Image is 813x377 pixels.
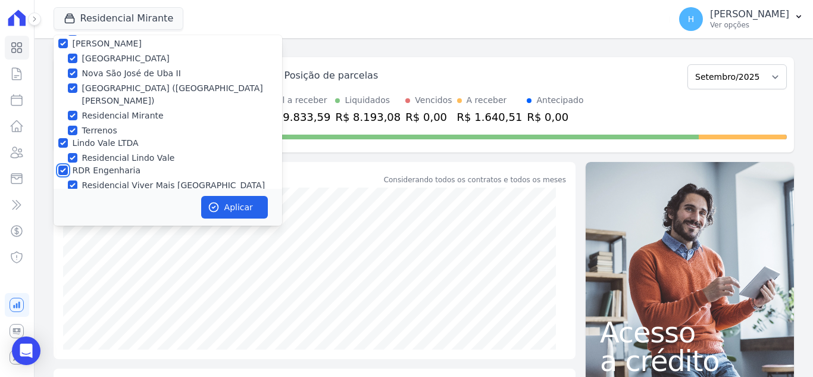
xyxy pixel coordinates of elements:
[73,166,140,175] label: RDR Engenharia
[265,94,331,107] div: Total a receber
[670,2,813,36] button: H [PERSON_NAME] Ver opções
[54,7,184,30] button: Residencial Mirante
[345,94,390,107] div: Liquidados
[710,20,789,30] p: Ver opções
[12,337,40,365] div: Open Intercom Messenger
[82,82,282,107] label: [GEOGRAPHIC_DATA] ([GEOGRAPHIC_DATA][PERSON_NAME])
[82,67,181,80] label: Nova São José de Uba II
[82,179,265,192] label: Residencial Viver Mais [GEOGRAPHIC_DATA]
[82,110,164,122] label: Residencial Mirante
[600,347,780,375] span: a crédito
[82,124,117,137] label: Terrenos
[536,94,583,107] div: Antecipado
[335,109,401,125] div: R$ 8.193,08
[710,8,789,20] p: [PERSON_NAME]
[457,109,523,125] div: R$ 1.640,51
[405,109,452,125] div: R$ 0,00
[201,196,268,219] button: Aplicar
[467,94,507,107] div: A receber
[265,109,331,125] div: R$ 9.833,59
[415,94,452,107] div: Vencidos
[527,109,583,125] div: R$ 0,00
[688,15,695,23] span: H
[73,39,142,48] label: [PERSON_NAME]
[82,152,175,164] label: Residencial Lindo Vale
[82,52,170,65] label: [GEOGRAPHIC_DATA]
[600,318,780,347] span: Acesso
[284,68,379,83] div: Posição de parcelas
[73,138,139,148] label: Lindo Vale LTDA
[384,175,566,185] div: Considerando todos os contratos e todos os meses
